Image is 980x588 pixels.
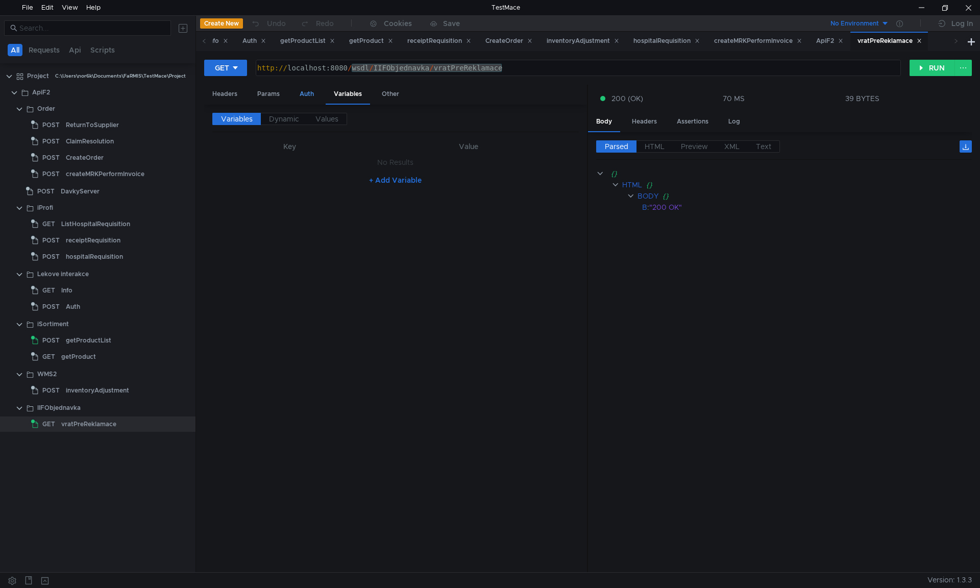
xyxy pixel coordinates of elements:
[951,17,973,30] div: Log In
[611,168,958,179] div: {}
[66,333,111,348] div: getProductList
[37,200,53,215] div: iProfi
[42,249,60,264] span: POST
[723,94,745,103] div: 70 MS
[267,17,286,30] div: Undo
[37,101,55,116] div: Order
[663,190,959,202] div: {}
[42,117,60,133] span: POST
[37,184,55,199] span: POST
[27,68,49,84] div: Project
[927,573,972,587] span: Version: 1.3.3
[249,85,288,104] div: Params
[724,142,740,151] span: XML
[443,20,460,27] div: Save
[315,114,338,124] span: Values
[42,349,55,364] span: GET
[37,316,69,332] div: iSortiment
[377,158,413,167] nz-embed-empty: No Results
[622,179,642,190] div: HTML
[42,383,60,398] span: POST
[367,140,571,153] th: Value
[42,166,60,182] span: POST
[243,16,293,31] button: Undo
[42,216,55,232] span: GET
[19,22,165,34] input: Search...
[857,36,922,46] div: vratPreReklamace
[269,114,299,124] span: Dynamic
[55,68,186,84] div: C:\Users\nor6k\Documents\FaRMIS\TestMace\Project
[242,36,266,46] div: Auth
[642,202,972,213] div: :
[8,44,22,56] button: All
[624,112,665,131] div: Headers
[845,94,879,103] div: 39 BYTES
[756,142,771,151] span: Text
[720,112,748,131] div: Log
[66,299,80,314] div: Auth
[221,114,253,124] span: Variables
[407,36,471,46] div: receiptRequisition
[61,283,72,298] div: Info
[816,36,843,46] div: ApiF2
[588,112,620,132] div: Body
[37,266,89,282] div: Lekove interakce
[66,117,119,133] div: ReturnToSupplier
[349,36,393,46] div: getProduct
[42,150,60,165] span: POST
[669,112,717,131] div: Assertions
[818,15,889,32] button: No Environment
[649,202,958,213] div: "200 OK"
[42,134,60,149] span: POST
[61,216,130,232] div: ListHospitalRequisition
[215,62,229,73] div: GET
[316,17,334,30] div: Redo
[910,60,955,76] button: RUN
[374,85,407,104] div: Other
[66,166,144,182] div: createMRKPerformInvoice
[42,299,60,314] span: POST
[200,18,243,29] button: Create New
[66,383,129,398] div: inventoryAdjustment
[611,93,643,104] span: 200 (OK)
[681,142,708,151] span: Preview
[66,233,120,248] div: receiptRequisition
[61,184,100,199] div: DavkyServer
[830,19,879,29] div: No Environment
[42,233,60,248] span: POST
[280,36,335,46] div: getProductList
[638,190,658,202] div: BODY
[645,142,665,151] span: HTML
[605,142,628,151] span: Parsed
[26,44,63,56] button: Requests
[87,44,118,56] button: Scripts
[42,283,55,298] span: GET
[204,85,246,104] div: Headers
[61,349,96,364] div: getProduct
[42,333,60,348] span: POST
[66,44,84,56] button: Api
[37,400,81,415] div: IIFObjednavka
[485,36,532,46] div: CreateOrder
[291,85,322,104] div: Auth
[66,134,114,149] div: ClaimResolution
[714,36,802,46] div: createMRKPerformInvoice
[547,36,619,46] div: inventoryAdjustment
[66,249,123,264] div: hospitalRequisition
[37,366,57,382] div: WMS2
[326,85,370,105] div: Variables
[212,140,367,153] th: Key
[42,416,55,432] span: GET
[361,172,430,188] button: + Add Variable
[208,36,228,46] div: Info
[293,16,341,31] button: Redo
[32,85,50,100] div: ApiF2
[642,202,647,213] div: B
[646,179,959,190] div: {}
[204,60,247,76] button: GET
[61,416,116,432] div: vratPreReklamace
[66,150,104,165] div: CreateOrder
[384,17,412,30] div: Cookies
[633,36,700,46] div: hospitalRequisition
